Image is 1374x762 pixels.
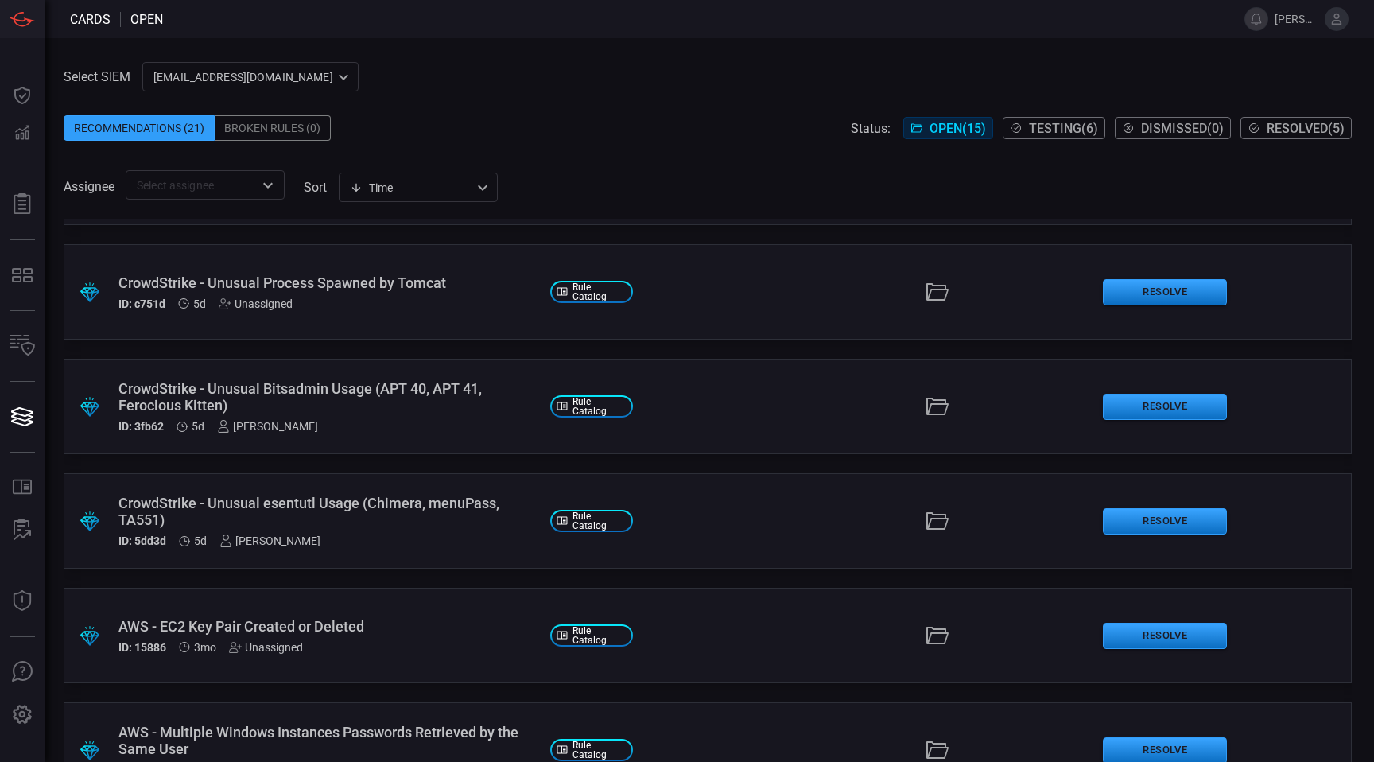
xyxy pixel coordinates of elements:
[3,185,41,224] button: Reports
[3,115,41,153] button: Detections
[153,69,333,85] p: [EMAIL_ADDRESS][DOMAIN_NAME]
[118,724,538,757] div: AWS - Multiple Windows Instances Passwords Retrieved by the Same User
[350,180,472,196] div: Time
[3,653,41,691] button: Ask Us A Question
[1029,121,1098,136] span: Testing ( 6 )
[257,174,279,196] button: Open
[851,121,891,136] span: Status:
[1115,117,1231,139] button: Dismissed(0)
[130,175,254,195] input: Select assignee
[1103,394,1227,420] button: Resolve
[1275,13,1318,25] span: [PERSON_NAME].[PERSON_NAME]
[118,535,166,547] h5: ID: 5dd3d
[1141,121,1224,136] span: Dismissed ( 0 )
[130,12,163,27] span: open
[1103,623,1227,649] button: Resolve
[304,180,327,195] label: sort
[572,397,627,416] span: Rule Catalog
[3,468,41,507] button: Rule Catalog
[572,741,627,760] span: Rule Catalog
[229,641,303,654] div: Unassigned
[3,327,41,365] button: Inventory
[1103,508,1227,535] button: Resolve
[3,511,41,550] button: ALERT ANALYSIS
[193,297,206,310] span: Oct 09, 2025 8:09 AM
[217,420,318,433] div: [PERSON_NAME]
[194,535,207,547] span: Oct 09, 2025 8:08 AM
[3,582,41,620] button: Threat Intelligence
[64,179,114,194] span: Assignee
[118,641,166,654] h5: ID: 15886
[118,420,164,433] h5: ID: 3fb62
[3,76,41,115] button: Dashboard
[215,115,331,141] div: Broken Rules (0)
[64,69,130,84] label: Select SIEM
[930,121,986,136] span: Open ( 15 )
[70,12,111,27] span: Cards
[3,256,41,294] button: MITRE - Detection Posture
[903,117,993,139] button: Open(15)
[1103,279,1227,305] button: Resolve
[194,641,216,654] span: Jul 16, 2025 7:51 AM
[118,495,538,528] div: CrowdStrike - Unusual esentutl Usage (Chimera, menuPass, TA551)
[219,297,293,310] div: Unassigned
[3,398,41,436] button: Cards
[1003,117,1105,139] button: Testing(6)
[1240,117,1352,139] button: Resolved(5)
[118,618,538,635] div: AWS - EC2 Key Pair Created or Deleted
[118,274,538,291] div: CrowdStrike - Unusual Process Spawned by Tomcat
[64,115,215,141] div: Recommendations (21)
[219,535,320,547] div: [PERSON_NAME]
[118,297,165,310] h5: ID: c751d
[572,282,627,301] span: Rule Catalog
[1267,121,1345,136] span: Resolved ( 5 )
[3,696,41,734] button: Preferences
[192,420,204,433] span: Oct 09, 2025 8:08 AM
[118,380,538,414] div: CrowdStrike - Unusual Bitsadmin Usage (APT 40, APT 41, Ferocious Kitten)
[572,626,627,645] span: Rule Catalog
[572,511,627,531] span: Rule Catalog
